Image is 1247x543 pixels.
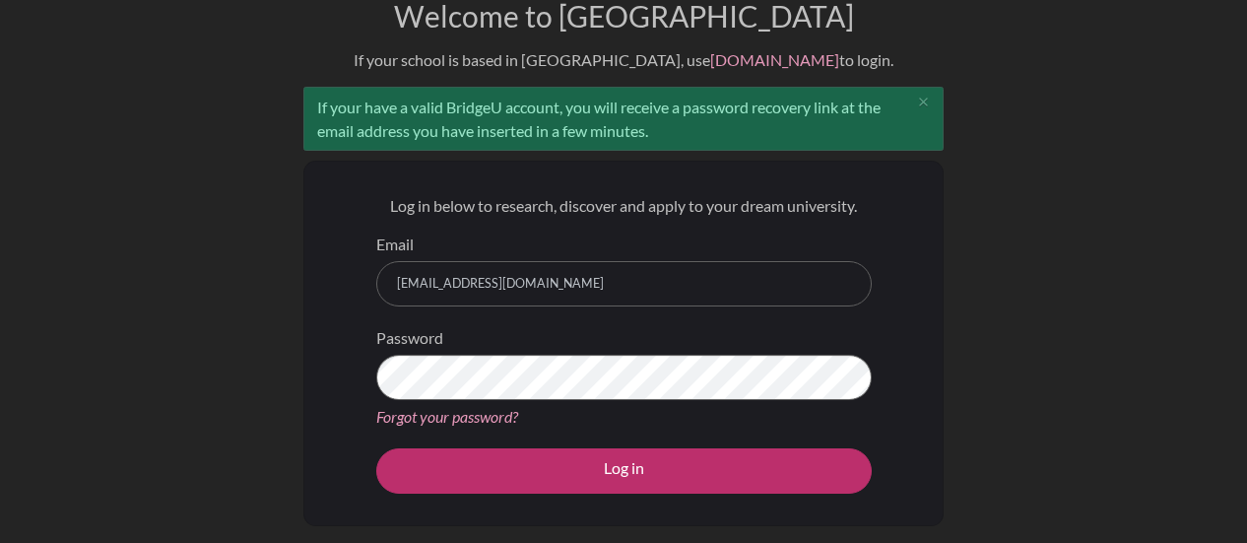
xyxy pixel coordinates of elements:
[354,48,893,72] div: If your school is based in [GEOGRAPHIC_DATA], use to login.
[376,407,518,426] a: Forgot your password?
[376,194,872,218] p: Log in below to research, discover and apply to your dream university.
[376,233,414,256] label: Email
[376,326,443,350] label: Password
[903,88,943,117] button: Close
[710,50,839,69] a: [DOMAIN_NAME]
[376,448,872,494] button: Log in
[916,95,931,109] i: close
[303,87,944,151] div: If your have a valid BridgeU account, you will receive a password recovery link at the email addr...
